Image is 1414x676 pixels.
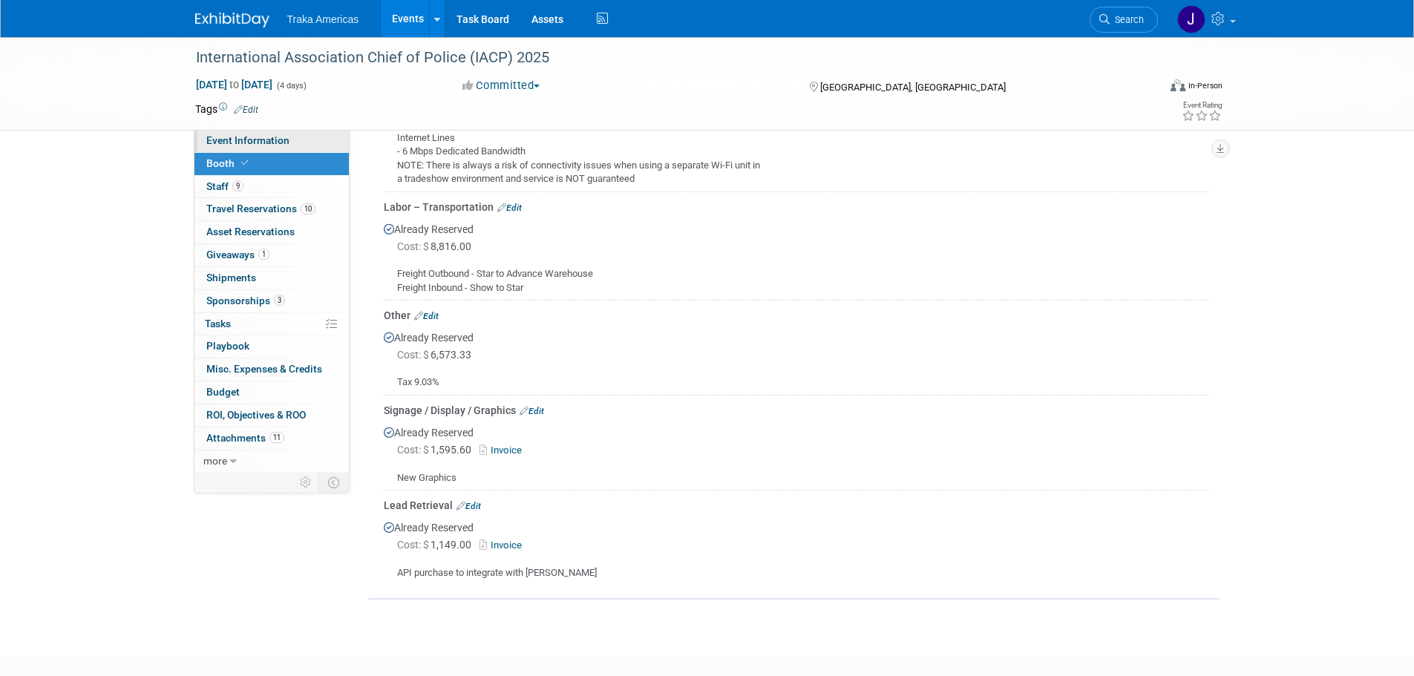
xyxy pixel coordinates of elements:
[194,221,349,243] a: Asset Reservations
[384,255,1208,295] div: Freight Outbound - Star to Advance Warehouse Freight Inbound - Show to Star
[1171,79,1185,91] img: Format-Inperson.png
[194,358,349,381] a: Misc. Expenses & Credits
[497,203,522,213] a: Edit
[397,444,431,456] span: Cost: $
[414,311,439,321] a: Edit
[194,176,349,198] a: Staff9
[397,349,431,361] span: Cost: $
[194,244,349,266] a: Giveaways1
[457,78,546,93] button: Committed
[384,364,1208,390] div: Tax 9.03%
[287,13,359,25] span: Traka Americas
[232,180,243,191] span: 9
[1090,7,1158,33] a: Search
[275,81,307,91] span: (4 days)
[206,157,252,169] span: Booth
[384,554,1208,580] div: API purchase to integrate with [PERSON_NAME]
[194,404,349,427] a: ROI, Objectives & ROO
[206,432,284,444] span: Attachments
[206,249,269,260] span: Giveaways
[206,409,306,421] span: ROI, Objectives & ROO
[194,313,349,335] a: Tasks
[206,340,249,352] span: Playbook
[384,418,1208,485] div: Already Reserved
[234,105,258,115] a: Edit
[227,79,241,91] span: to
[397,240,477,252] span: 8,816.00
[195,13,269,27] img: ExhibitDay
[384,498,1208,513] div: Lead Retrieval
[384,119,1208,186] div: Internet Lines - 6 Mbps Dedicated Bandwidth NOTE: There is always a risk of connectivity issues w...
[384,513,1208,580] div: Already Reserved
[206,295,285,306] span: Sponsorships
[195,102,258,117] td: Tags
[206,226,295,237] span: Asset Reservations
[397,539,477,551] span: 1,149.00
[194,381,349,404] a: Budget
[206,180,243,192] span: Staff
[397,444,477,456] span: 1,595.60
[384,200,1208,214] div: Labor – Transportation
[206,134,289,146] span: Event Information
[1177,5,1205,33] img: Jamie Saenz
[206,203,315,214] span: Travel Reservations
[456,501,481,511] a: Edit
[384,323,1208,390] div: Already Reserved
[384,403,1208,418] div: Signage / Display / Graphics
[384,459,1208,485] div: New Graphics
[194,427,349,450] a: Attachments11
[1182,102,1222,109] div: Event Rating
[397,240,431,252] span: Cost: $
[205,318,231,329] span: Tasks
[384,79,1208,186] div: Already Reserved
[520,406,544,416] a: Edit
[241,159,249,167] i: Booth reservation complete
[274,295,285,306] span: 3
[191,45,1136,71] div: International Association Chief of Police (IACP) 2025
[1110,14,1144,25] span: Search
[479,444,528,456] a: Invoice
[1070,77,1223,99] div: Event Format
[269,432,284,443] span: 11
[194,450,349,473] a: more
[194,267,349,289] a: Shipments
[194,130,349,152] a: Event Information
[397,349,477,361] span: 6,573.33
[194,290,349,312] a: Sponsorships3
[1188,80,1222,91] div: In-Person
[301,203,315,214] span: 10
[384,308,1208,323] div: Other
[479,539,528,551] a: Invoice
[384,214,1208,295] div: Already Reserved
[206,363,322,375] span: Misc. Expenses & Credits
[397,539,431,551] span: Cost: $
[203,455,227,467] span: more
[258,249,269,260] span: 1
[293,473,319,492] td: Personalize Event Tab Strip
[194,335,349,358] a: Playbook
[195,78,273,91] span: [DATE] [DATE]
[206,386,240,398] span: Budget
[318,473,349,492] td: Toggle Event Tabs
[820,82,1006,93] span: [GEOGRAPHIC_DATA], [GEOGRAPHIC_DATA]
[206,272,256,283] span: Shipments
[194,198,349,220] a: Travel Reservations10
[194,153,349,175] a: Booth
